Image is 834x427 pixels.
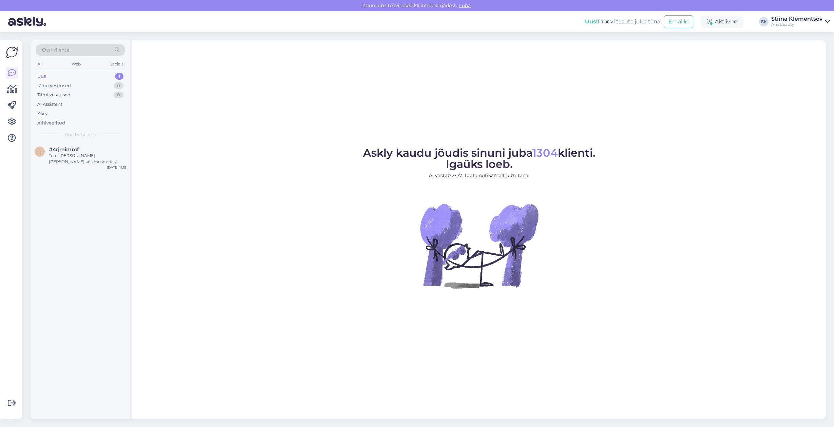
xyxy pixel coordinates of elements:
[5,46,18,59] img: Askly Logo
[70,60,82,69] div: Web
[701,16,743,28] div: Aktiivne
[49,147,79,153] span: #4rjmimmf
[37,110,47,117] div: Kõik
[457,2,473,8] span: Luba
[107,165,126,170] div: [DATE] 11:15
[771,16,822,22] div: Stiina Klementsov
[771,16,830,27] a: Stiina KlementsovAndBeauty
[108,60,125,69] div: Socials
[38,149,41,154] span: 4
[771,22,822,27] div: AndBeauty
[114,92,124,98] div: 0
[759,17,769,26] div: SK
[363,146,595,171] span: Askly kaudu jõudis sinuni juba klienti. Igaüks loeb.
[65,132,96,138] span: Uued vestlused
[664,15,693,28] button: Emailid
[37,82,71,89] div: Minu vestlused
[585,18,598,25] b: Uus!
[418,185,540,307] img: No Chat active
[532,146,558,159] span: 1304
[37,101,62,108] div: AI Assistent
[363,172,595,179] p: AI vastab 24/7. Tööta nutikamalt juba täna.
[114,82,124,89] div: 0
[115,73,124,80] div: 1
[585,18,661,26] div: Proovi tasuta juba täna:
[37,92,71,98] div: Tiimi vestlused
[49,153,126,165] div: Tere! [PERSON_NAME] [PERSON_NAME] küsimuse edasi kolleegile, kes oskab teile täpsemat infot anda ...
[37,120,65,127] div: Arhiveeritud
[42,46,69,54] span: Otsi kliente
[37,73,46,80] div: Uus
[36,60,44,69] div: All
